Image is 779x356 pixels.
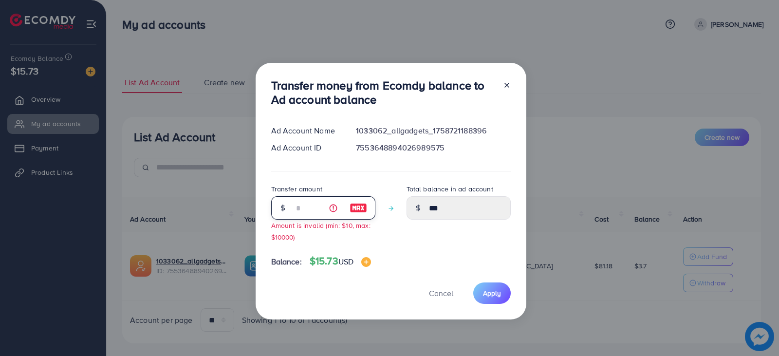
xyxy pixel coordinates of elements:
div: Ad Account ID [263,142,349,153]
label: Total balance in ad account [407,184,493,194]
span: Apply [483,288,501,298]
img: image [361,257,371,267]
button: Cancel [417,282,465,303]
label: Transfer amount [271,184,322,194]
div: 7553648894026989575 [348,142,518,153]
small: Amount is invalid (min: $10, max: $10000) [271,221,371,241]
h4: $15.73 [310,255,371,267]
h3: Transfer money from Ecomdy balance to Ad account balance [271,78,495,107]
div: 1033062_allgadgets_1758721188396 [348,125,518,136]
img: image [350,202,367,214]
span: Cancel [429,288,453,299]
span: USD [338,256,353,267]
div: Ad Account Name [263,125,349,136]
button: Apply [473,282,511,303]
span: Balance: [271,256,302,267]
